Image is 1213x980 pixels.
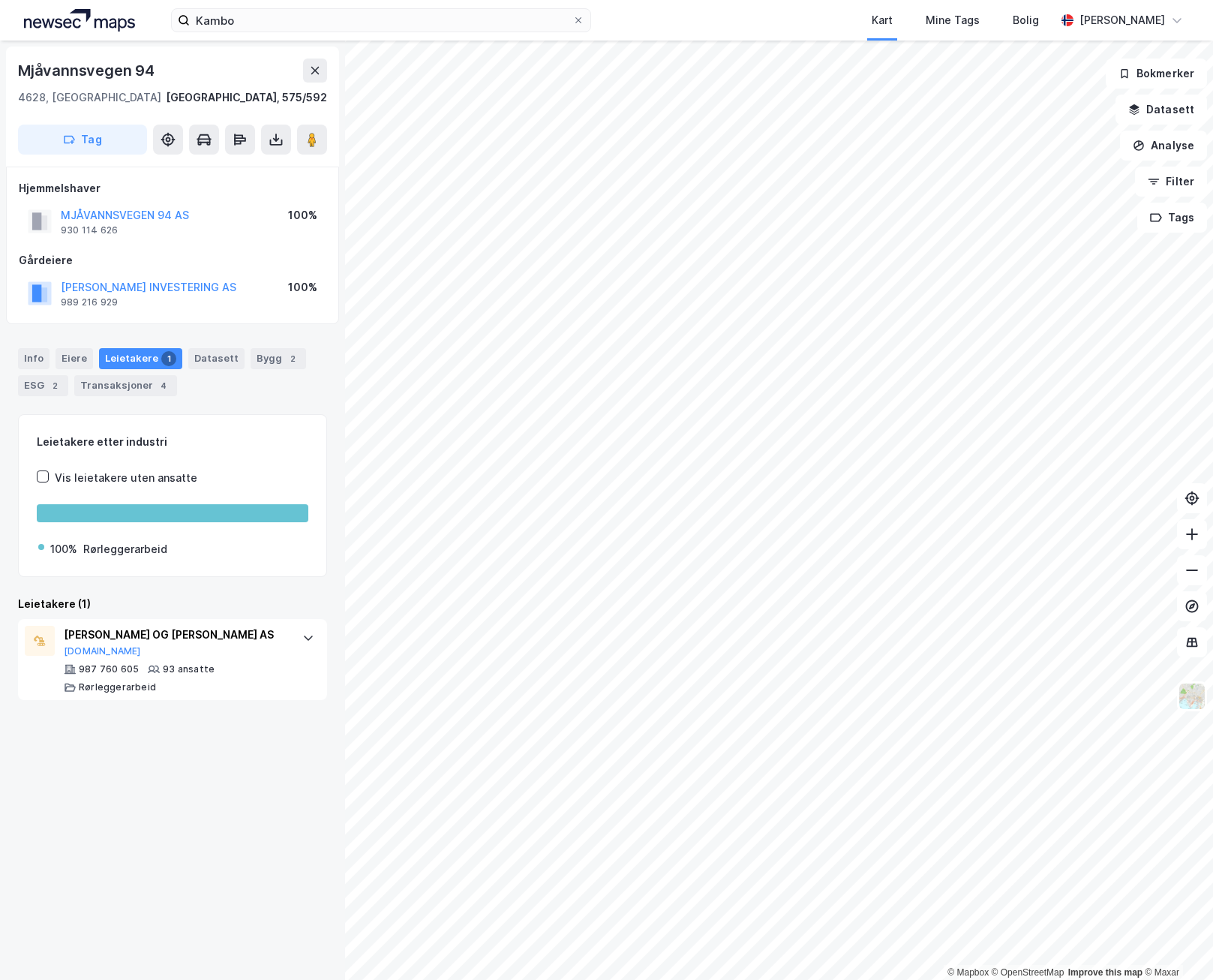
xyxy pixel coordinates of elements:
[18,348,50,369] div: Info
[992,967,1064,978] a: OpenStreetMap
[1106,59,1207,89] button: Bokmerker
[79,681,156,693] div: Rørleggerarbeid
[251,348,306,369] div: Bygg
[61,296,118,308] div: 989 216 929
[74,375,177,396] div: Transaksjoner
[161,351,176,366] div: 1
[285,351,300,366] div: 2
[1068,967,1142,978] a: Improve this map
[1138,908,1213,980] iframe: Chat Widget
[1120,131,1207,161] button: Analyse
[18,375,68,396] div: ESG
[288,206,317,224] div: 100%
[288,278,317,296] div: 100%
[166,89,327,107] div: [GEOGRAPHIC_DATA], 575/592
[61,224,118,236] div: 930 114 626
[947,967,989,978] a: Mapbox
[64,626,287,644] div: [PERSON_NAME] OG [PERSON_NAME] AS
[18,125,147,155] button: Tag
[1115,95,1207,125] button: Datasett
[56,348,93,369] div: Eiere
[1079,11,1165,29] div: [PERSON_NAME]
[79,663,139,675] div: 987 760 605
[872,11,893,29] div: Kart
[19,251,326,269] div: Gårdeiere
[926,11,980,29] div: Mine Tags
[18,59,158,83] div: Mjåvannsvegen 94
[99,348,182,369] div: Leietakere
[1135,167,1207,197] button: Filter
[19,179,326,197] div: Hjemmelshaver
[64,645,141,657] button: [DOMAIN_NAME]
[47,378,62,393] div: 2
[190,9,572,32] input: Søk på adresse, matrikkel, gårdeiere, leietakere eller personer
[83,540,167,558] div: Rørleggerarbeid
[188,348,245,369] div: Datasett
[50,540,77,558] div: 100%
[156,378,171,393] div: 4
[18,595,327,613] div: Leietakere (1)
[24,9,135,32] img: logo.a4113a55bc3d86da70a041830d287a7e.svg
[18,89,161,107] div: 4628, [GEOGRAPHIC_DATA]
[163,663,215,675] div: 93 ansatte
[1178,682,1206,711] img: Z
[37,433,308,451] div: Leietakere etter industri
[1013,11,1039,29] div: Bolig
[55,469,197,487] div: Vis leietakere uten ansatte
[1137,203,1207,233] button: Tags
